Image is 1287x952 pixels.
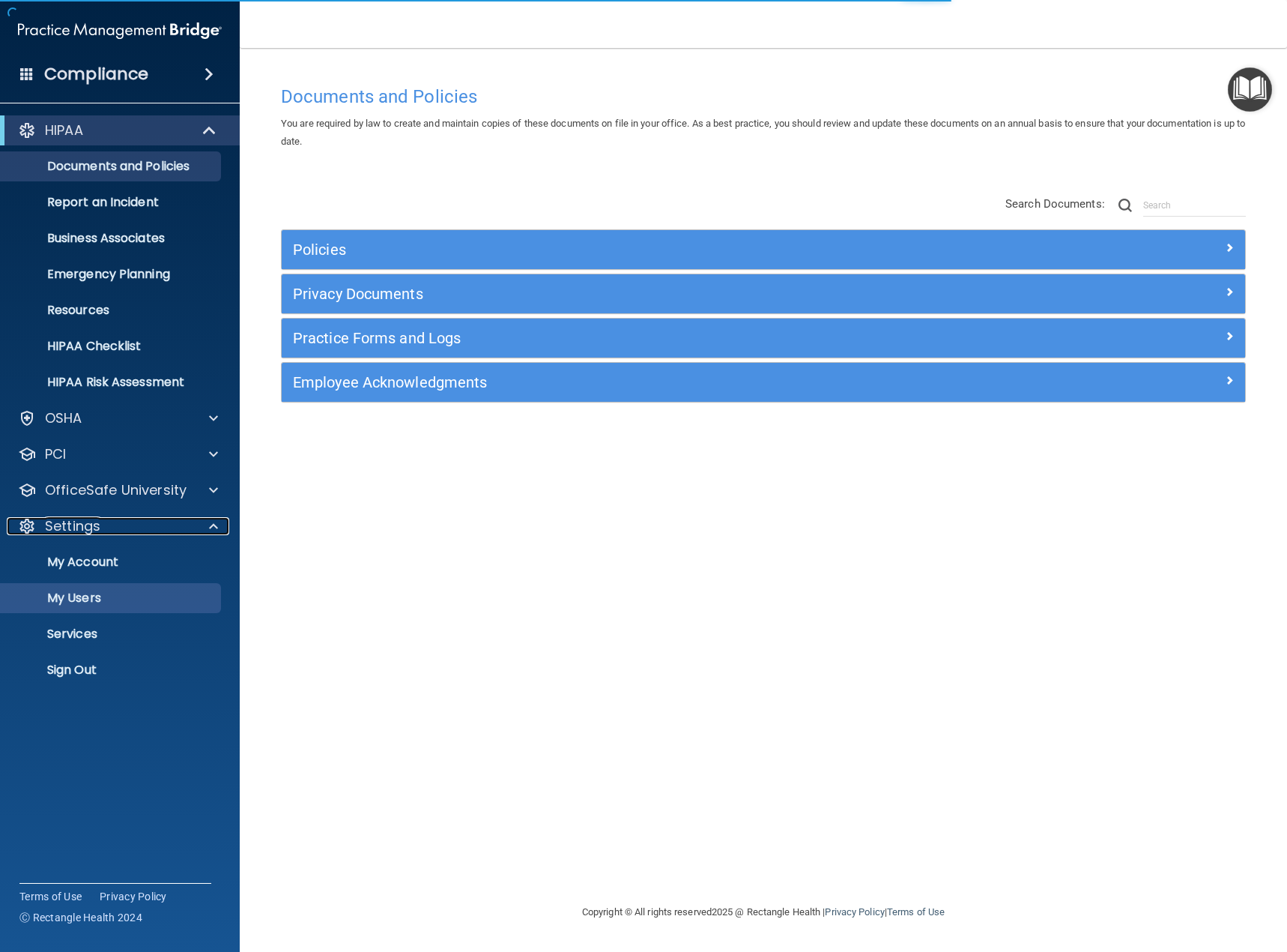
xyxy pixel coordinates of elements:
[10,555,214,570] p: My Account
[45,481,187,499] p: OfficeSafe University
[45,409,82,427] p: OSHA
[825,906,884,918] a: Privacy Policy
[10,339,214,354] p: HIPAA Checklist
[18,16,222,46] img: PMB logo
[1005,197,1105,211] span: Search Documents:
[281,87,1246,106] h4: Documents and Policies
[10,663,214,678] p: Sign Out
[293,330,993,346] h5: Practice Forms and Logs
[293,282,1234,306] a: Privacy Documents
[19,910,142,925] span: Ⓒ Rectangle Health 2024
[281,118,1245,147] span: You are required by law to create and maintain copies of these documents on file in your office. ...
[18,121,217,139] a: HIPAA
[10,375,214,390] p: HIPAA Risk Assessment
[490,888,1037,936] div: Copyright © All rights reserved 2025 @ Rectangle Health | |
[18,481,218,499] a: OfficeSafe University
[1118,199,1132,212] img: ic-search.3b580494.png
[45,445,66,463] p: PCI
[10,159,214,174] p: Documents and Policies
[10,195,214,210] p: Report an Incident
[293,374,993,391] h5: Employee Acknowledgments
[44,64,148,85] h4: Compliance
[100,889,167,904] a: Privacy Policy
[18,517,218,535] a: Settings
[10,627,214,642] p: Services
[293,238,1234,262] a: Policies
[293,286,993,302] h5: Privacy Documents
[18,445,218,463] a: PCI
[45,121,83,139] p: HIPAA
[18,409,218,427] a: OSHA
[45,517,100,535] p: Settings
[293,326,1234,350] a: Practice Forms and Logs
[10,591,214,606] p: My Users
[10,303,214,318] p: Resources
[1143,194,1246,217] input: Search
[293,370,1234,394] a: Employee Acknowledgments
[1228,67,1272,112] button: Open Resource Center
[887,906,945,918] a: Terms of Use
[293,241,993,258] h5: Policies
[19,889,82,904] a: Terms of Use
[10,267,214,282] p: Emergency Planning
[10,231,214,246] p: Business Associates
